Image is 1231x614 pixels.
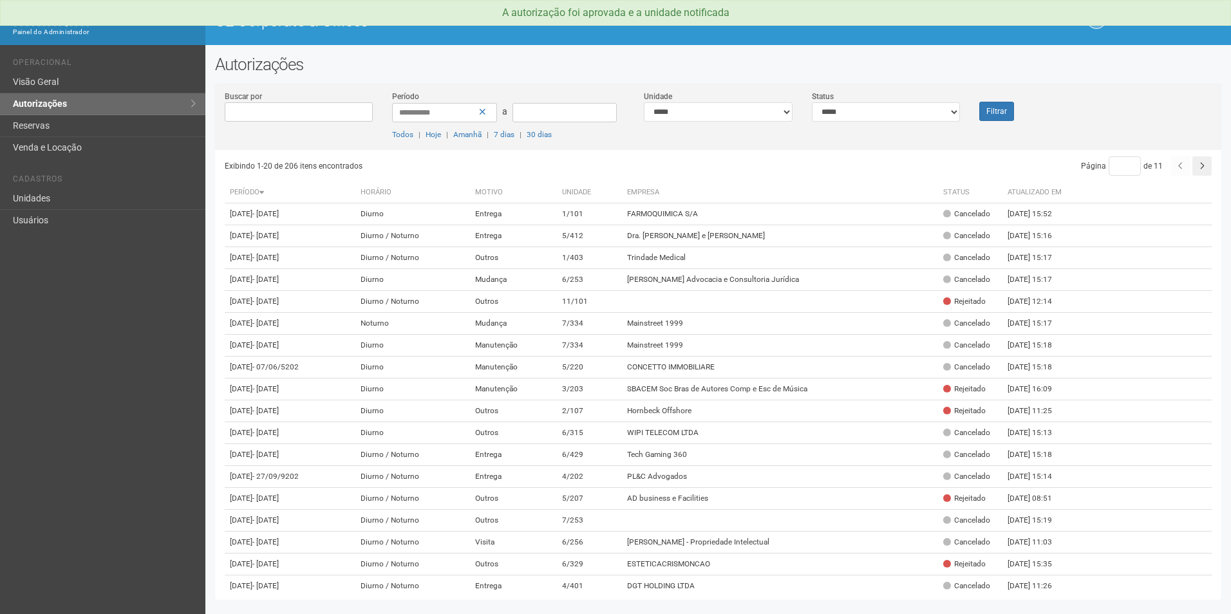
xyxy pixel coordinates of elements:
th: Período [225,182,356,203]
td: 5/220 [557,357,622,378]
span: - [DATE] [252,319,279,328]
td: AD business e Facilities [622,488,937,510]
div: Cancelado [943,427,990,438]
td: Diurno [355,378,469,400]
td: Outros [470,488,558,510]
span: | [446,130,448,139]
span: - [DATE] [252,275,279,284]
span: - [DATE] [252,209,279,218]
div: Painel do Administrador [13,26,196,38]
span: - [DATE] [252,494,279,503]
span: - [DATE] [252,406,279,415]
span: - [DATE] [252,537,279,546]
h2: Autorizações [215,55,1221,74]
label: Status [812,91,834,102]
td: CONCETTO IMMOBILIARE [622,357,937,378]
span: a [502,106,507,116]
td: 7/253 [557,510,622,532]
button: Filtrar [979,102,1014,121]
td: [DATE] 15:17 [1002,269,1073,291]
th: Atualizado em [1002,182,1073,203]
td: Outros [470,554,558,575]
td: [DATE] [225,335,356,357]
td: [DATE] 08:51 [1002,488,1073,510]
span: - [DATE] [252,384,279,393]
td: Manutenção [470,357,558,378]
td: 6/253 [557,269,622,291]
td: [DATE] 15:18 [1002,335,1073,357]
div: Rejeitado [943,405,986,416]
td: Dra. [PERSON_NAME] e [PERSON_NAME] [622,225,937,247]
span: - [DATE] [252,428,279,437]
td: [DATE] [225,313,356,335]
td: [DATE] 15:14 [1002,466,1073,488]
td: 11/101 [557,291,622,313]
td: [DATE] 15:17 [1002,247,1073,269]
div: Cancelado [943,449,990,460]
td: Entrega [470,466,558,488]
td: [DATE] [225,400,356,422]
span: - [DATE] [252,516,279,525]
td: Visita [470,532,558,554]
span: - 07/06/5202 [252,362,299,371]
label: Buscar por [225,91,262,102]
td: [DATE] [225,510,356,532]
td: [DATE] [225,532,356,554]
td: Mudança [470,269,558,291]
span: - [DATE] [252,450,279,459]
td: [DATE] 15:18 [1002,444,1073,466]
div: Rejeitado [943,384,986,395]
td: Entrega [470,225,558,247]
td: [DATE] [225,466,356,488]
td: Diurno [355,357,469,378]
td: 1/403 [557,247,622,269]
td: [DATE] [225,444,356,466]
td: 5/207 [557,488,622,510]
td: [DATE] 15:13 [1002,422,1073,444]
div: Cancelado [943,471,990,482]
td: [DATE] 11:25 [1002,400,1073,422]
td: DGT HOLDING LTDA [622,575,937,597]
td: SBACEM Soc Bras de Autores Comp e Esc de Música [622,378,937,400]
div: Cancelado [943,537,990,548]
label: Unidade [644,91,672,102]
td: Diurno / Noturno [355,466,469,488]
td: PL&C Advogados [622,466,937,488]
td: Diurno [355,269,469,291]
td: Diurno / Noturno [355,554,469,575]
td: [DATE] 15:18 [1002,357,1073,378]
td: Diurno [355,400,469,422]
td: Outros [470,247,558,269]
td: [DATE] 12:14 [1002,291,1073,313]
th: Empresa [622,182,937,203]
a: Hoje [426,130,441,139]
td: Diurno / Noturno [355,291,469,313]
td: 6/315 [557,422,622,444]
span: - [DATE] [252,581,279,590]
th: Status [938,182,1002,203]
td: [DATE] [225,575,356,597]
td: Mainstreet 1999 [622,313,937,335]
div: Exibindo 1-20 de 206 itens encontrados [225,156,719,176]
div: Rejeitado [943,493,986,504]
a: 30 dias [527,130,552,139]
th: Motivo [470,182,558,203]
td: 6/256 [557,532,622,554]
td: Diurno / Noturno [355,510,469,532]
span: Página de 11 [1081,162,1163,171]
td: [PERSON_NAME] - Propriedade Intelectual [622,532,937,554]
td: [DATE] [225,291,356,313]
td: 5/412 [557,225,622,247]
td: Outros [470,422,558,444]
td: [PERSON_NAME] Advocacia e Consultoria Jurídica [622,269,937,291]
span: | [520,130,522,139]
span: - [DATE] [252,297,279,306]
td: Entrega [470,444,558,466]
td: [DATE] 15:17 [1002,313,1073,335]
td: 6/329 [557,554,622,575]
td: 4/202 [557,466,622,488]
h1: O2 Corporate & Offices [215,13,709,30]
td: [DATE] 16:09 [1002,378,1073,400]
td: Tech Gaming 360 [622,444,937,466]
td: [DATE] 11:03 [1002,532,1073,554]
